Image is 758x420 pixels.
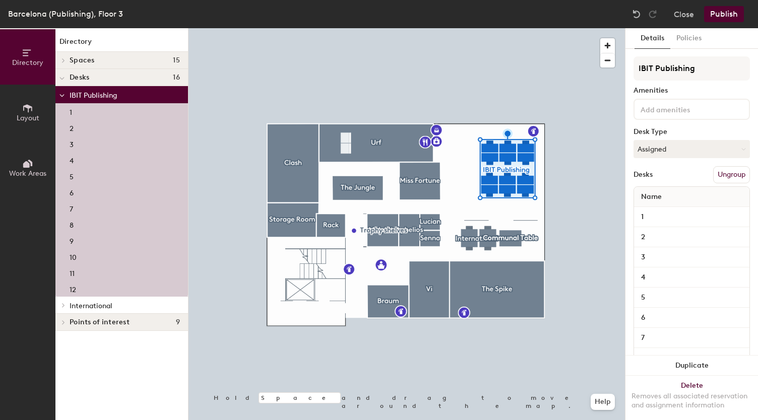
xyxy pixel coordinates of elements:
span: Spaces [70,56,95,64]
button: Ungroup [713,166,750,183]
p: 9 [70,234,74,246]
span: Work Areas [9,169,46,178]
input: Unnamed desk [636,270,747,285]
input: Add amenities [639,103,729,115]
input: Unnamed desk [636,250,747,264]
div: Removes all associated reservation and assignment information [631,392,752,410]
h1: Directory [55,36,188,52]
button: Close [674,6,694,22]
span: 16 [173,74,180,82]
input: Unnamed desk [636,311,747,325]
span: International [70,302,112,310]
p: 5 [70,170,74,181]
button: Help [591,394,615,410]
div: Barcelona (Publishing), Floor 3 [8,8,123,20]
button: Assigned [634,140,750,158]
span: Desks [70,74,89,82]
p: 10 [70,250,77,262]
button: Policies [670,28,708,49]
p: 3 [70,137,74,149]
span: 15 [173,56,180,64]
p: 4 [70,154,74,165]
p: 8 [70,218,74,230]
div: Amenities [634,87,750,95]
p: 1 [70,105,72,117]
button: Details [635,28,670,49]
p: 2 [70,121,74,133]
span: Points of interest [70,318,130,326]
div: Desk Type [634,128,750,136]
img: Redo [648,9,658,19]
span: Directory [12,58,43,67]
span: IBIT Publishing [70,91,117,100]
input: Unnamed desk [636,351,747,365]
input: Unnamed desk [636,331,747,345]
p: 11 [70,266,75,278]
span: 9 [176,318,180,326]
div: Desks [634,171,653,179]
p: 6 [70,186,74,197]
input: Unnamed desk [636,210,747,224]
span: Layout [17,114,39,122]
button: Duplicate [625,356,758,376]
span: Name [636,188,667,206]
img: Undo [631,9,642,19]
input: Unnamed desk [636,291,747,305]
button: DeleteRemoves all associated reservation and assignment information [625,376,758,420]
p: 12 [70,283,76,294]
p: 7 [70,202,73,214]
button: Publish [704,6,744,22]
input: Unnamed desk [636,230,747,244]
